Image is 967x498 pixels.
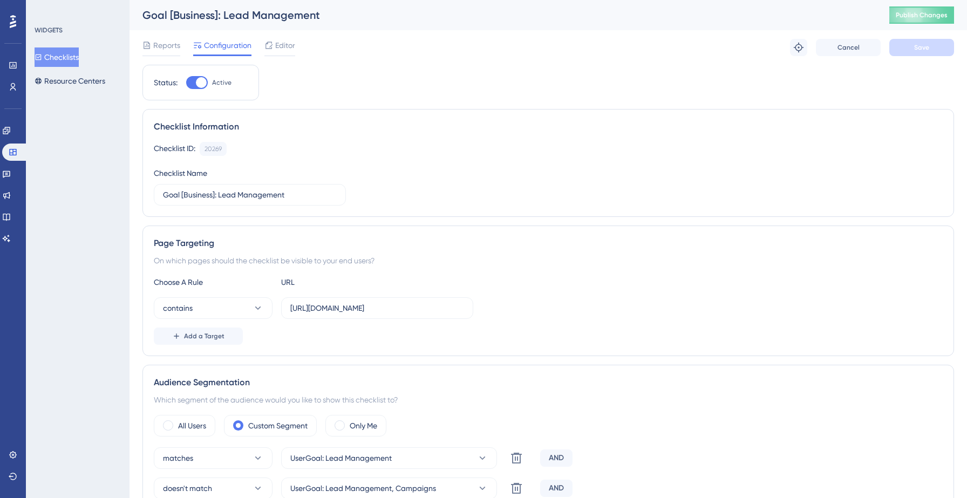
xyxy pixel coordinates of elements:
[154,447,273,469] button: matches
[154,76,178,89] div: Status:
[154,142,195,156] div: Checklist ID:
[154,167,207,180] div: Checklist Name
[540,449,573,467] div: AND
[142,8,862,23] div: Goal [Business]: Lead Management
[896,11,948,19] span: Publish Changes
[816,39,881,56] button: Cancel
[204,39,251,52] span: Configuration
[154,393,943,406] div: Which segment of the audience would you like to show this checklist to?
[163,482,212,495] span: doesn't match
[914,43,929,52] span: Save
[290,302,464,314] input: yourwebsite.com/path
[35,71,105,91] button: Resource Centers
[837,43,860,52] span: Cancel
[290,452,392,465] span: UserGoal: Lead Management
[154,237,943,250] div: Page Targeting
[154,120,943,133] div: Checklist Information
[154,328,243,345] button: Add a Target
[163,452,193,465] span: matches
[35,47,79,67] button: Checklists
[184,332,224,340] span: Add a Target
[889,39,954,56] button: Save
[212,78,231,87] span: Active
[163,189,337,201] input: Type your Checklist name
[154,297,273,319] button: contains
[350,419,377,432] label: Only Me
[248,419,308,432] label: Custom Segment
[281,276,400,289] div: URL
[154,276,273,289] div: Choose A Rule
[178,419,206,432] label: All Users
[154,254,943,267] div: On which pages should the checklist be visible to your end users?
[205,145,222,153] div: 20269
[163,302,193,315] span: contains
[281,447,497,469] button: UserGoal: Lead Management
[35,26,63,35] div: WIDGETS
[153,39,180,52] span: Reports
[275,39,295,52] span: Editor
[540,480,573,497] div: AND
[889,6,954,24] button: Publish Changes
[290,482,436,495] span: UserGoal: Lead Management, Campaigns
[26,3,68,16] span: Need Help?
[154,376,943,389] div: Audience Segmentation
